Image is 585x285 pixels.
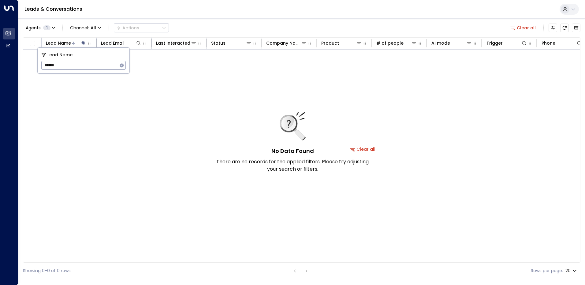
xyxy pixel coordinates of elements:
div: Trigger [486,39,527,47]
button: Clear all [508,24,538,32]
div: AI mode [431,39,472,47]
button: Customize [549,24,557,32]
span: Toggle select all [28,40,36,47]
div: Product [321,39,362,47]
div: # of people [376,39,417,47]
label: Rows per page: [531,268,563,274]
button: Actions [114,23,169,32]
h5: No Data Found [271,147,314,155]
nav: pagination navigation [291,267,311,275]
p: There are no records for the applied filters. Please try adjusting your search or filters. [216,158,369,173]
div: Showing 0-0 of 0 rows [23,268,71,274]
span: Channel: [68,24,104,32]
div: Button group with a nested menu [114,23,169,32]
span: Refresh [560,24,569,32]
div: Lead Email [101,39,125,47]
div: 20 [565,266,578,275]
div: Product [321,39,339,47]
div: Company Name [266,39,301,47]
div: # of people [376,39,404,47]
div: Company Name [266,39,307,47]
span: All [91,25,96,30]
div: Lead Name [46,39,71,47]
div: Last Interacted [156,39,190,47]
button: Agents1 [23,24,58,32]
div: Actions [117,25,139,31]
span: Lead Name [47,51,73,58]
div: Lead Name [46,39,87,47]
button: Channel:All [68,24,104,32]
div: Trigger [486,39,503,47]
span: 1 [43,25,50,30]
div: Lead Email [101,39,142,47]
button: Archived Leads [572,24,580,32]
div: Status [211,39,252,47]
a: Leads & Conversations [24,6,82,13]
div: Status [211,39,225,47]
div: Phone [542,39,582,47]
span: Agents [26,26,41,30]
div: Last Interacted [156,39,197,47]
div: AI mode [431,39,450,47]
div: Phone [542,39,555,47]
